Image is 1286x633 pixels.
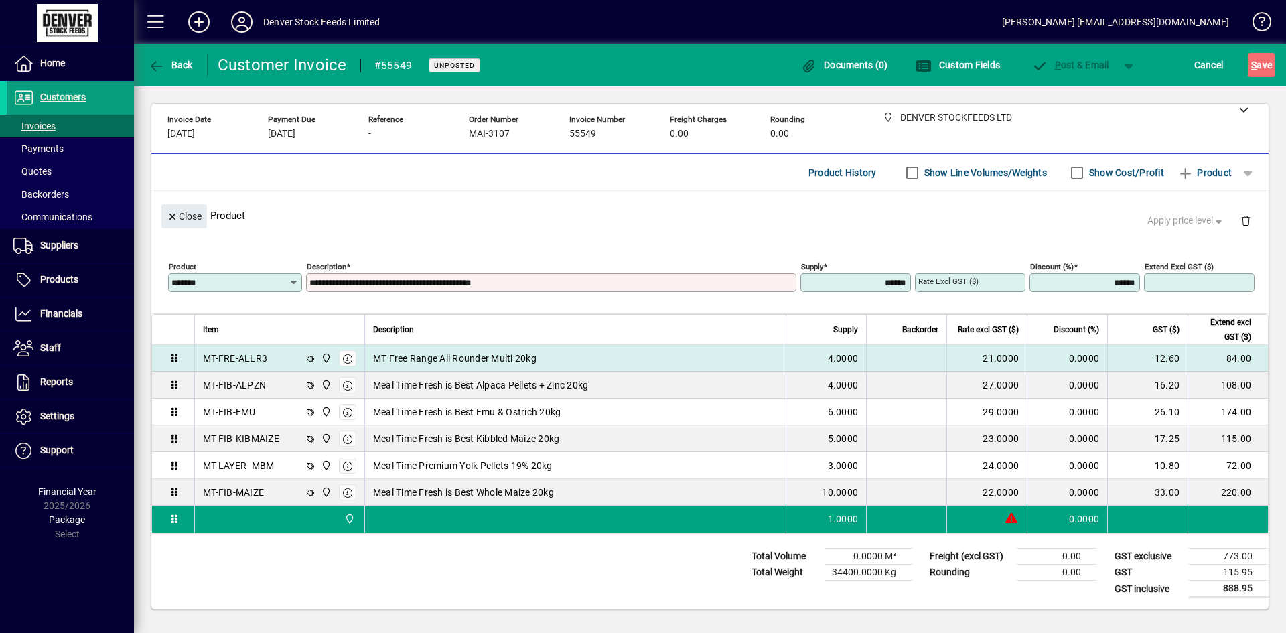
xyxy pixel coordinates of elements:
div: MT-FIB-EMU [203,405,256,419]
span: DENVER STOCKFEEDS LTD [317,378,333,393]
span: GST ($) [1153,322,1180,337]
a: Products [7,263,134,297]
span: Discount (%) [1054,322,1099,337]
span: Products [40,274,78,285]
span: 10.0000 [822,486,858,499]
mat-label: Product [169,262,196,271]
td: 115.00 [1188,425,1268,452]
div: 23.0000 [955,432,1019,445]
mat-label: Description [307,262,346,271]
div: Denver Stock Feeds Limited [263,11,380,33]
td: 115.95 [1188,565,1269,581]
td: 26.10 [1107,399,1188,425]
span: DENVER STOCKFEEDS LTD [341,512,356,526]
td: 34400.0000 Kg [825,565,912,581]
span: Meal Time Fresh is Best Alpaca Pellets + Zinc 20kg [373,378,589,392]
mat-label: Extend excl GST ($) [1145,262,1214,271]
span: Documents (0) [801,60,888,70]
span: Item [203,322,219,337]
a: Staff [7,332,134,365]
div: Customer Invoice [218,54,347,76]
td: 0.0000 [1027,399,1107,425]
div: 24.0000 [955,459,1019,472]
span: Backorders [13,189,69,200]
span: 3.0000 [828,459,859,472]
div: 22.0000 [955,486,1019,499]
button: Close [161,204,207,228]
td: Freight (excl GST) [923,549,1017,565]
span: Extend excl GST ($) [1196,315,1251,344]
span: Description [373,322,414,337]
span: DENVER STOCKFEEDS LTD [317,431,333,446]
td: 0.0000 M³ [825,549,912,565]
td: 0.00 [1017,549,1097,565]
td: 72.00 [1188,452,1268,479]
span: Settings [40,411,74,421]
span: DENVER STOCKFEEDS LTD [317,458,333,473]
span: Customers [40,92,86,102]
button: Custom Fields [912,53,1003,77]
span: Rate excl GST ($) [958,322,1019,337]
span: P [1055,60,1061,70]
td: Total Weight [745,565,825,581]
span: [DATE] [268,129,295,139]
button: Delete [1230,204,1262,236]
button: Apply price level [1142,209,1230,233]
button: Back [145,53,196,77]
span: Meal Time Premium Yolk Pellets 19% 20kg [373,459,553,472]
a: Reports [7,366,134,399]
span: Reports [40,376,73,387]
div: [PERSON_NAME] [EMAIL_ADDRESS][DOMAIN_NAME] [1002,11,1229,33]
td: 0.0000 [1027,345,1107,372]
button: Post & Email [1025,53,1116,77]
span: 6.0000 [828,405,859,419]
span: Invoices [13,121,56,131]
span: DENVER STOCKFEEDS LTD [317,485,333,500]
a: Home [7,47,134,80]
span: DENVER STOCKFEEDS LTD [317,351,333,366]
a: Financials [7,297,134,331]
div: MT-FIB-MAIZE [203,486,264,499]
mat-label: Discount (%) [1030,262,1074,271]
td: 0.00 [1017,565,1097,581]
app-page-header-button: Back [134,53,208,77]
span: Quotes [13,166,52,177]
span: 4.0000 [828,378,859,392]
span: Back [148,60,193,70]
span: Backorder [902,322,938,337]
span: Apply price level [1147,214,1225,228]
span: Unposted [434,61,475,70]
span: Supply [833,322,858,337]
span: 55549 [569,129,596,139]
span: Communications [13,212,92,222]
div: MT-FIB-ALPZN [203,378,266,392]
div: Product [151,191,1269,240]
span: MAI-3107 [469,129,510,139]
label: Show Cost/Profit [1086,166,1164,180]
span: Financial Year [38,486,96,497]
td: 888.95 [1188,581,1269,597]
div: MT-FIB-KIBMAIZE [203,432,279,445]
span: Meal Time Fresh is Best Kibbled Maize 20kg [373,432,560,445]
label: Show Line Volumes/Weights [922,166,1047,180]
div: 27.0000 [955,378,1019,392]
span: S [1251,60,1257,70]
div: 29.0000 [955,405,1019,419]
span: 0.00 [770,129,789,139]
td: 0.0000 [1027,479,1107,506]
td: 0.0000 [1027,506,1107,533]
span: Support [40,445,74,455]
a: Settings [7,400,134,433]
td: 33.00 [1107,479,1188,506]
span: Meal Time Fresh is Best Whole Maize 20kg [373,486,554,499]
div: #55549 [374,55,413,76]
a: Support [7,434,134,468]
mat-label: Supply [801,262,823,271]
td: 17.25 [1107,425,1188,452]
td: 84.00 [1188,345,1268,372]
mat-label: Rate excl GST ($) [918,277,979,286]
td: 10.80 [1107,452,1188,479]
td: 108.00 [1188,372,1268,399]
button: Save [1248,53,1275,77]
a: Payments [7,137,134,160]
